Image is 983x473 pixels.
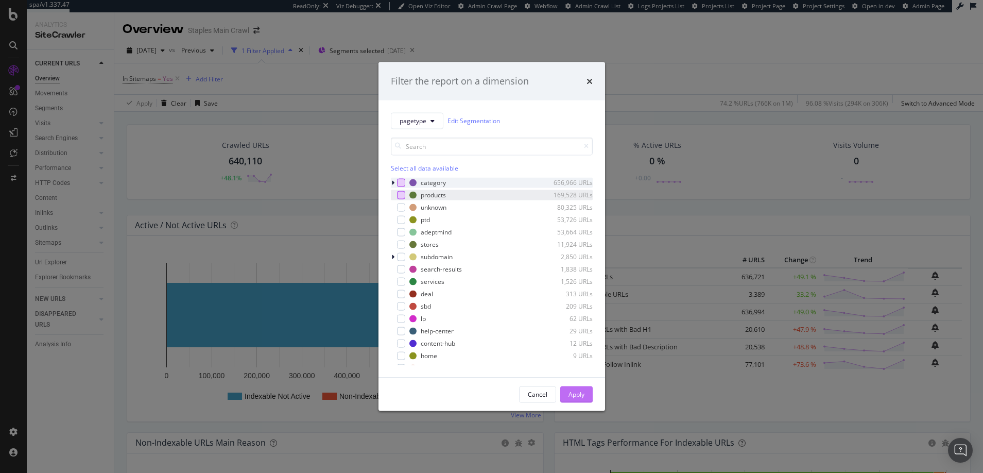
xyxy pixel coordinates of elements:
[542,327,593,335] div: 29 URLs
[587,75,593,88] div: times
[542,215,593,224] div: 53,726 URLs
[542,277,593,286] div: 1,526 URLs
[542,252,593,261] div: 2,850 URLs
[542,265,593,274] div: 1,838 URLs
[542,364,593,373] div: 4 URLs
[421,277,444,286] div: services
[421,327,454,335] div: help-center
[542,203,593,212] div: 80,325 URLs
[542,302,593,311] div: 209 URLs
[421,203,446,212] div: unknown
[542,191,593,199] div: 169,528 URLs
[421,364,443,373] div: printing
[542,339,593,348] div: 12 URLs
[528,390,547,399] div: Cancel
[421,228,452,236] div: adeptmind
[447,115,500,126] a: Edit Segmentation
[421,252,453,261] div: subdomain
[421,290,433,298] div: deal
[948,438,973,463] div: Open Intercom Messenger
[542,290,593,298] div: 313 URLs
[560,386,593,402] button: Apply
[542,178,593,187] div: 656,966 URLs
[378,62,605,411] div: modal
[400,116,426,125] span: pagetype
[421,178,446,187] div: category
[391,137,593,155] input: Search
[391,163,593,172] div: Select all data available
[421,351,437,360] div: home
[542,314,593,323] div: 62 URLs
[421,191,446,199] div: products
[542,228,593,236] div: 53,664 URLs
[421,339,455,348] div: content-hub
[421,302,431,311] div: sbd
[391,112,443,129] button: pagetype
[391,75,529,88] div: Filter the report on a dimension
[421,215,430,224] div: ptd
[542,351,593,360] div: 9 URLs
[421,314,426,323] div: lp
[519,386,556,402] button: Cancel
[421,265,462,274] div: search-results
[568,390,584,399] div: Apply
[421,240,439,249] div: stores
[542,240,593,249] div: 11,924 URLs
